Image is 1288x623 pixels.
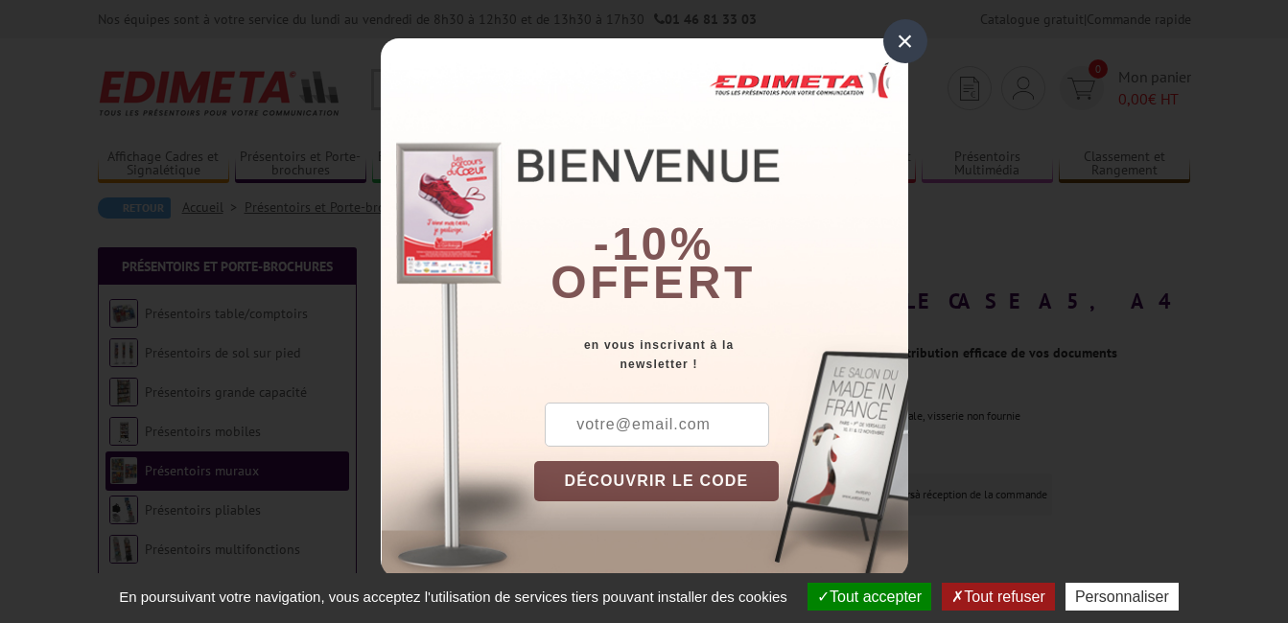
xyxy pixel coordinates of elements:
[545,403,769,447] input: votre@email.com
[550,257,756,308] font: offert
[1066,583,1179,611] button: Personnaliser (fenêtre modale)
[534,461,780,501] button: DÉCOUVRIR LE CODE
[942,583,1054,611] button: Tout refuser
[808,583,931,611] button: Tout accepter
[883,19,927,63] div: ×
[594,219,714,269] b: -10%
[109,588,797,605] span: En poursuivant votre navigation, vous acceptez l'utilisation de services tiers pouvant installer ...
[534,335,908,374] div: en vous inscrivant à la newsletter !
